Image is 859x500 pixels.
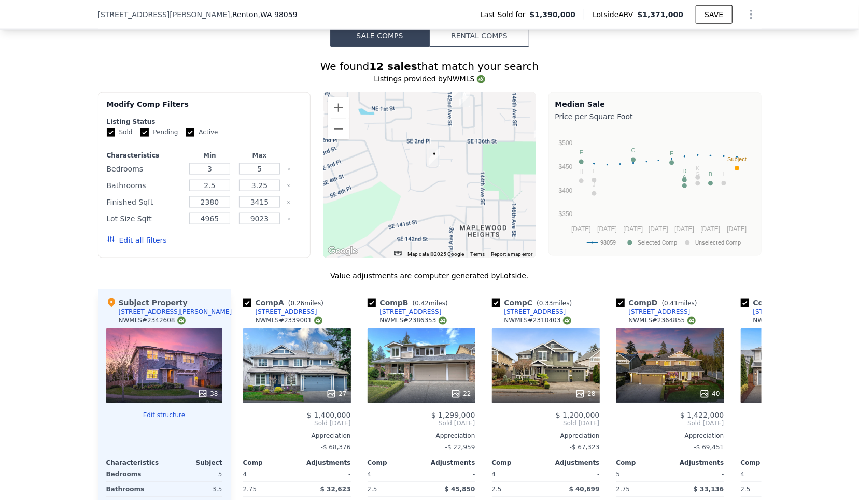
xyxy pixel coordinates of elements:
[616,459,670,467] div: Comp
[368,471,372,478] span: 4
[492,420,600,428] span: Sold [DATE]
[326,245,360,258] a: Open this area in Google Maps (opens a new window)
[741,4,762,25] button: Show Options
[616,420,724,428] span: Sold [DATE]
[556,411,600,420] span: $ 1,200,000
[287,217,291,221] button: Clear
[307,411,351,420] span: $ 1,400,000
[546,459,600,467] div: Adjustments
[368,297,452,308] div: Comp B
[326,389,346,399] div: 27
[230,9,298,20] span: , Renton
[98,74,762,84] div: Listings provided by NWMLS
[638,10,684,19] span: $1,371,000
[580,150,583,156] text: F
[243,482,295,497] div: 2.75
[741,471,745,478] span: 4
[682,174,686,180] text: A
[629,308,691,316] div: [STREET_ADDRESS]
[107,235,167,246] button: Edit all filters
[694,486,724,493] span: $ 33,136
[492,482,544,497] div: 2.5
[368,482,419,497] div: 2.5
[709,172,712,178] text: B
[616,308,691,316] a: [STREET_ADDRESS]
[429,149,440,166] div: 321 Graham Ave SE
[408,251,464,257] span: Map data ©2025 Google
[558,211,572,218] text: $350
[328,119,349,139] button: Zoom out
[491,251,533,257] a: Report a map error
[328,97,349,118] button: Zoom in
[741,308,815,316] a: [STREET_ADDRESS]
[243,459,297,467] div: Comp
[699,389,720,399] div: 40
[723,171,724,177] text: I
[287,201,291,205] button: Clear
[107,195,183,209] div: Finished Sqft
[555,124,755,253] svg: A chart.
[741,432,849,440] div: Appreciation
[237,151,283,160] div: Max
[638,239,677,246] text: Selected Comp
[119,308,232,316] div: [STREET_ADDRESS][PERSON_NAME]
[368,420,475,428] span: Sold [DATE]
[558,140,572,147] text: $500
[548,467,600,482] div: -
[320,486,351,493] span: $ 32,623
[186,128,218,137] label: Active
[394,251,401,256] button: Keyboard shortcuts
[555,99,755,109] div: Median Sale
[695,239,741,246] text: Unselected Comp
[682,168,686,174] text: D
[256,308,317,316] div: [STREET_ADDRESS]
[571,225,591,233] text: [DATE]
[658,299,701,307] span: ( miles)
[187,151,232,160] div: Min
[106,411,222,420] button: Edit structure
[700,225,720,233] text: [DATE]
[368,432,475,440] div: Appreciation
[243,297,328,308] div: Comp A
[696,165,700,172] text: K
[530,9,576,20] span: $1,390,000
[727,225,747,233] text: [DATE]
[558,187,572,194] text: $400
[380,316,447,325] div: NWMLS # 2386353
[445,444,475,451] span: -$ 22,959
[107,118,302,126] div: Listing Status
[107,128,115,137] input: Sold
[106,297,188,308] div: Subject Property
[616,432,724,440] div: Appreciation
[674,225,694,233] text: [DATE]
[727,156,747,162] text: Subject
[569,486,600,493] span: $ 40,699
[492,471,496,478] span: 4
[258,10,298,19] span: , WA 98059
[107,162,183,176] div: Bedrooms
[532,299,576,307] span: ( miles)
[680,411,724,420] span: $ 1,422,000
[539,299,553,307] span: 0.33
[107,99,302,118] div: Modify Comp Filters
[695,172,700,178] text: G
[164,459,222,467] div: Subject
[555,109,755,124] div: Price per Square Foot
[563,317,571,325] img: NWMLS Logo
[459,90,470,107] div: 100 Hoquiam Pl NE
[98,9,230,20] span: [STREET_ADDRESS][PERSON_NAME]
[741,297,825,308] div: Comp E
[753,308,815,316] div: [STREET_ADDRESS]
[597,225,617,233] text: [DATE]
[694,444,724,451] span: -$ 69,451
[492,297,576,308] div: Comp C
[287,167,291,172] button: Clear
[297,459,351,467] div: Adjustments
[616,471,621,478] span: 5
[753,316,820,325] div: NWMLS # 2328289
[369,60,417,73] strong: 12 sales
[291,299,305,307] span: 0.26
[480,9,530,20] span: Last Sold for
[741,459,795,467] div: Comp
[107,151,183,160] div: Characteristics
